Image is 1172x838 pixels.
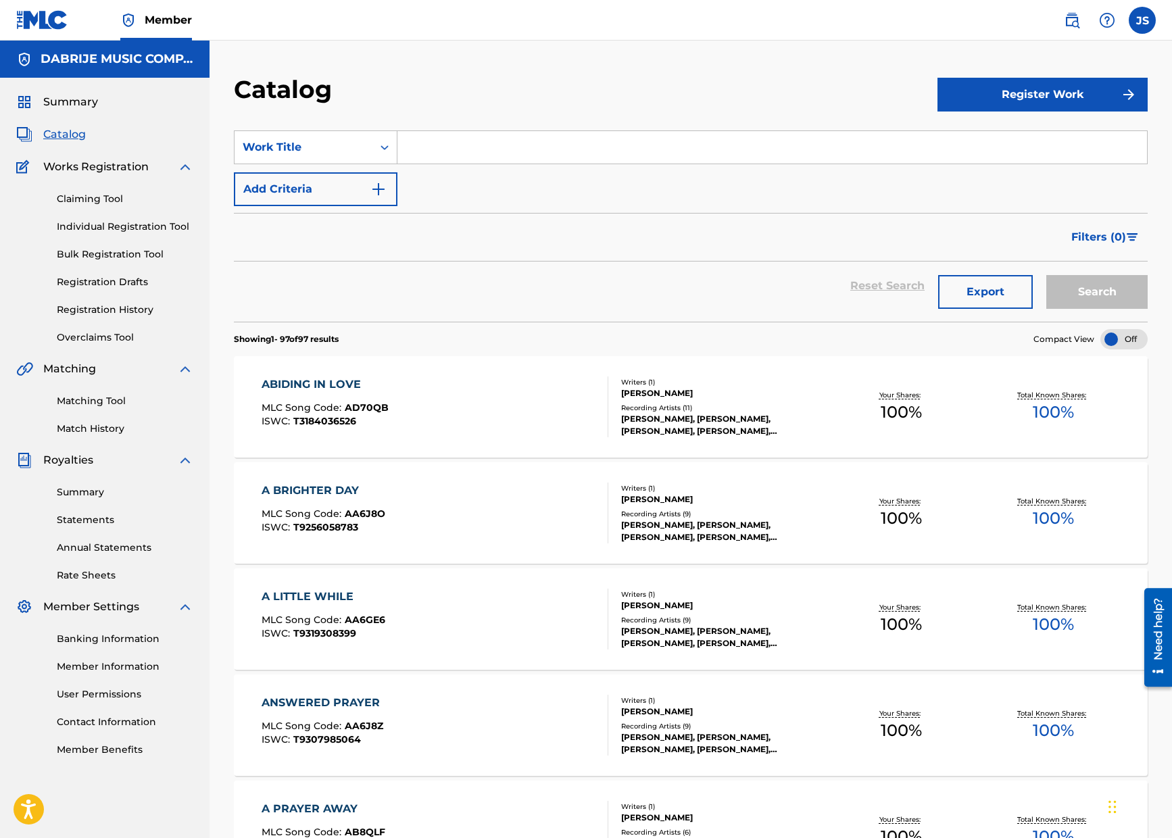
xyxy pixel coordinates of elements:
[234,74,339,105] h2: Catalog
[1108,787,1117,827] div: Drag
[345,614,385,626] span: AA6GE6
[1129,7,1156,34] div: User Menu
[57,192,193,206] a: Claiming Tool
[177,361,193,377] img: expand
[262,401,345,414] span: MLC Song Code :
[57,513,193,527] a: Statements
[57,422,193,436] a: Match History
[57,687,193,701] a: User Permissions
[621,625,825,649] div: [PERSON_NAME], [PERSON_NAME], [PERSON_NAME], [PERSON_NAME], [PERSON_NAME]
[293,521,358,533] span: T9256058783
[1099,12,1115,28] img: help
[120,12,137,28] img: Top Rightsholder
[1134,583,1172,692] iframe: Resource Center
[881,506,922,531] span: 100 %
[1033,333,1094,345] span: Compact View
[937,78,1148,112] button: Register Work
[57,275,193,289] a: Registration Drafts
[262,483,385,499] div: A BRIGHTER DAY
[1017,602,1090,612] p: Total Known Shares:
[16,10,68,30] img: MLC Logo
[57,715,193,729] a: Contact Information
[1017,496,1090,506] p: Total Known Shares:
[234,356,1148,458] a: ABIDING IN LOVEMLC Song Code:AD70QBISWC:T3184036526Writers (1)[PERSON_NAME]Recording Artists (11)...
[621,509,825,519] div: Recording Artists ( 9 )
[345,826,385,838] span: AB8QLF
[234,462,1148,564] a: A BRIGHTER DAYMLC Song Code:AA6J8OISWC:T9256058783Writers (1)[PERSON_NAME]Recording Artists (9)[P...
[234,172,397,206] button: Add Criteria
[57,632,193,646] a: Banking Information
[57,303,193,317] a: Registration History
[43,126,86,143] span: Catalog
[262,508,345,520] span: MLC Song Code :
[262,589,385,605] div: A LITTLE WHILE
[16,361,33,377] img: Matching
[16,159,34,175] img: Works Registration
[345,720,383,732] span: AA6J8Z
[145,12,192,28] span: Member
[621,721,825,731] div: Recording Artists ( 9 )
[1063,220,1148,254] button: Filters (0)
[621,827,825,837] div: Recording Artists ( 6 )
[57,743,193,757] a: Member Benefits
[234,130,1148,322] form: Search Form
[621,599,825,612] div: [PERSON_NAME]
[621,519,825,543] div: [PERSON_NAME], [PERSON_NAME], [PERSON_NAME], [PERSON_NAME], [PERSON_NAME]
[881,612,922,637] span: 100 %
[621,615,825,625] div: Recording Artists ( 9 )
[621,413,825,437] div: [PERSON_NAME], [PERSON_NAME], [PERSON_NAME], [PERSON_NAME], [PERSON_NAME]
[1033,612,1074,637] span: 100 %
[177,159,193,175] img: expand
[621,802,825,812] div: Writers ( 1 )
[16,51,32,68] img: Accounts
[43,94,98,110] span: Summary
[1017,708,1090,718] p: Total Known Shares:
[177,452,193,468] img: expand
[881,400,922,424] span: 100 %
[262,415,293,427] span: ISWC :
[57,660,193,674] a: Member Information
[293,627,356,639] span: T9319308399
[879,496,924,506] p: Your Shares:
[234,674,1148,776] a: ANSWERED PRAYERMLC Song Code:AA6J8ZISWC:T9307985064Writers (1)[PERSON_NAME]Recording Artists (9)[...
[43,599,139,615] span: Member Settings
[262,801,385,817] div: A PRAYER AWAY
[621,493,825,506] div: [PERSON_NAME]
[262,627,293,639] span: ISWC :
[262,521,293,533] span: ISWC :
[16,94,32,110] img: Summary
[41,51,193,67] h5: DABRIJE MUSIC COMPANY LLC
[57,394,193,408] a: Matching Tool
[621,589,825,599] div: Writers ( 1 )
[57,541,193,555] a: Annual Statements
[1033,400,1074,424] span: 100 %
[1094,7,1121,34] div: Help
[1121,87,1137,103] img: f7272a7cc735f4ea7f67.svg
[43,452,93,468] span: Royalties
[57,247,193,262] a: Bulk Registration Tool
[1017,390,1090,400] p: Total Known Shares:
[57,330,193,345] a: Overclaims Tool
[1104,773,1172,838] div: Chat Widget
[1127,233,1138,241] img: filter
[1058,7,1085,34] a: Public Search
[938,275,1033,309] button: Export
[57,220,193,234] a: Individual Registration Tool
[262,376,389,393] div: ABIDING IN LOVE
[16,126,86,143] a: CatalogCatalog
[16,126,32,143] img: Catalog
[16,599,32,615] img: Member Settings
[43,361,96,377] span: Matching
[621,695,825,706] div: Writers ( 1 )
[262,826,345,838] span: MLC Song Code :
[293,415,356,427] span: T3184036526
[621,403,825,413] div: Recording Artists ( 11 )
[1033,718,1074,743] span: 100 %
[1017,814,1090,824] p: Total Known Shares:
[262,720,345,732] span: MLC Song Code :
[879,814,924,824] p: Your Shares:
[262,614,345,626] span: MLC Song Code :
[879,602,924,612] p: Your Shares:
[1033,506,1074,531] span: 100 %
